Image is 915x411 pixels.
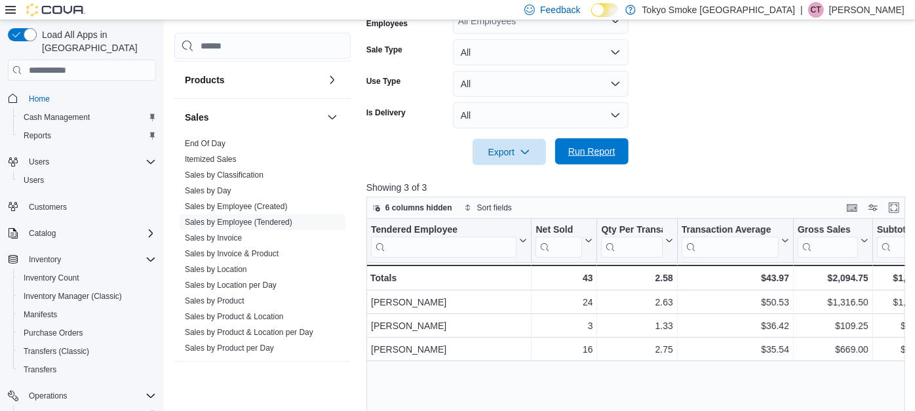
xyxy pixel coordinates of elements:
[682,224,779,237] div: Transaction Average
[29,254,61,265] span: Inventory
[185,201,288,212] span: Sales by Employee (Created)
[24,90,156,106] span: Home
[185,327,313,338] span: Sales by Product & Location per Day
[591,3,619,17] input: Dark Mode
[535,224,582,237] div: Net Sold
[798,224,868,258] button: Gross Sales
[453,102,629,128] button: All
[29,202,67,212] span: Customers
[3,387,161,405] button: Operations
[174,136,351,361] div: Sales
[480,139,538,165] span: Export
[601,224,662,237] div: Qty Per Transaction
[473,139,546,165] button: Export
[185,111,209,124] h3: Sales
[24,175,44,186] span: Users
[185,249,279,258] a: Sales by Invoice & Product
[185,312,284,321] a: Sales by Product & Location
[26,3,85,16] img: Cova
[13,361,161,379] button: Transfers
[453,71,629,97] button: All
[886,200,902,216] button: Enter fullscreen
[18,362,62,378] a: Transfers
[535,224,582,258] div: Net Sold
[798,270,868,286] div: $2,094.75
[3,197,161,216] button: Customers
[535,342,593,358] div: 16
[371,224,527,258] button: Tendered Employee
[18,128,56,144] a: Reports
[185,155,237,164] a: Itemized Sales
[366,76,400,87] label: Use Type
[535,270,593,286] div: 43
[808,2,824,18] div: Caitlin Thomas
[18,270,85,286] a: Inventory Count
[185,248,279,259] span: Sales by Invoice & Product
[185,265,247,274] a: Sales by Location
[568,145,615,158] span: Run Report
[798,319,868,334] div: $109.25
[185,296,244,305] a: Sales by Product
[540,3,580,16] span: Feedback
[601,224,662,258] div: Qty Per Transaction
[24,328,83,338] span: Purchase Orders
[798,224,858,237] div: Gross Sales
[29,228,56,239] span: Catalog
[3,153,161,171] button: Users
[24,154,54,170] button: Users
[601,270,672,286] div: 2.58
[682,270,789,286] div: $43.97
[477,203,512,213] span: Sort fields
[185,138,225,149] span: End Of Day
[13,287,161,305] button: Inventory Manager (Classic)
[24,154,156,170] span: Users
[18,288,156,304] span: Inventory Manager (Classic)
[18,343,94,359] a: Transfers (Classic)
[370,270,527,286] div: Totals
[385,203,452,213] span: 6 columns hidden
[366,108,406,118] label: Is Delivery
[324,72,340,88] button: Products
[18,325,156,341] span: Purchase Orders
[3,224,161,243] button: Catalog
[185,73,225,87] h3: Products
[366,181,910,194] p: Showing 3 of 3
[185,111,322,124] button: Sales
[682,224,789,258] button: Transaction Average
[18,288,127,304] a: Inventory Manager (Classic)
[601,342,672,358] div: 2.75
[682,295,789,311] div: $50.53
[459,200,517,216] button: Sort fields
[185,154,237,165] span: Itemized Sales
[591,17,592,18] span: Dark Mode
[185,73,322,87] button: Products
[682,224,779,258] div: Transaction Average
[24,91,55,107] a: Home
[24,199,72,215] a: Customers
[367,200,457,216] button: 6 columns hidden
[24,130,51,141] span: Reports
[185,328,313,337] a: Sales by Product & Location per Day
[535,224,593,258] button: Net Sold
[371,342,527,358] div: [PERSON_NAME]
[18,172,49,188] a: Users
[185,202,288,211] a: Sales by Employee (Created)
[682,342,789,358] div: $35.54
[24,225,61,241] button: Catalog
[185,233,242,243] a: Sales by Invoice
[453,39,629,66] button: All
[185,139,225,148] a: End Of Day
[29,94,50,104] span: Home
[18,362,156,378] span: Transfers
[13,324,161,342] button: Purchase Orders
[24,388,73,404] button: Operations
[13,108,161,127] button: Cash Management
[185,296,244,306] span: Sales by Product
[535,295,593,311] div: 24
[642,2,796,18] p: Tokyo Smoke [GEOGRAPHIC_DATA]
[798,342,868,358] div: $669.00
[371,224,516,237] div: Tendered Employee
[185,217,292,227] span: Sales by Employee (Tendered)
[18,270,156,286] span: Inventory Count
